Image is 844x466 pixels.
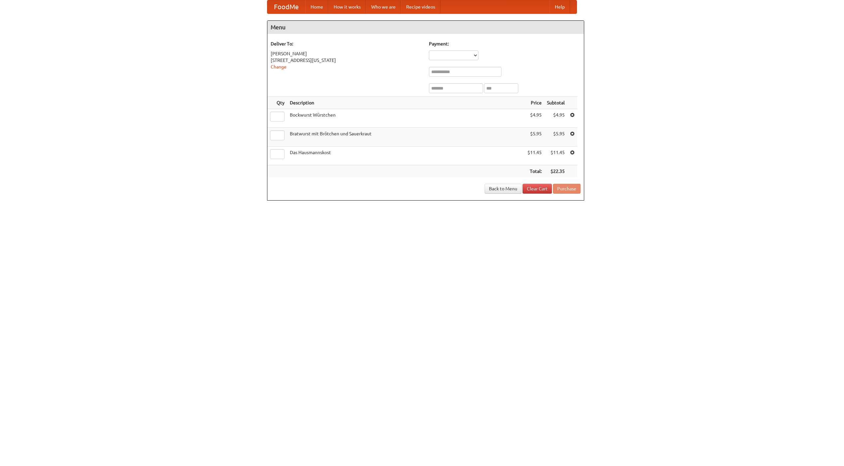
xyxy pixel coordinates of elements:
[305,0,328,14] a: Home
[525,128,544,147] td: $5.95
[287,147,525,165] td: Das Hausmannskost
[271,57,422,64] div: [STREET_ADDRESS][US_STATE]
[287,109,525,128] td: Bockwurst Würstchen
[544,109,567,128] td: $4.95
[271,64,286,69] a: Change
[544,147,567,165] td: $11.45
[525,109,544,128] td: $4.95
[271,41,422,47] h5: Deliver To:
[271,50,422,57] div: [PERSON_NAME]
[525,147,544,165] td: $11.45
[267,97,287,109] th: Qty
[523,184,552,194] a: Clear Cart
[544,165,567,178] th: $22.35
[287,97,525,109] th: Description
[553,184,581,194] button: Purchase
[485,184,522,194] a: Back to Menu
[401,0,440,14] a: Recipe videos
[328,0,366,14] a: How it works
[544,128,567,147] td: $5.95
[550,0,570,14] a: Help
[366,0,401,14] a: Who we are
[267,0,305,14] a: FoodMe
[525,97,544,109] th: Price
[525,165,544,178] th: Total:
[267,21,584,34] h4: Menu
[287,128,525,147] td: Bratwurst mit Brötchen und Sauerkraut
[429,41,581,47] h5: Payment:
[544,97,567,109] th: Subtotal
